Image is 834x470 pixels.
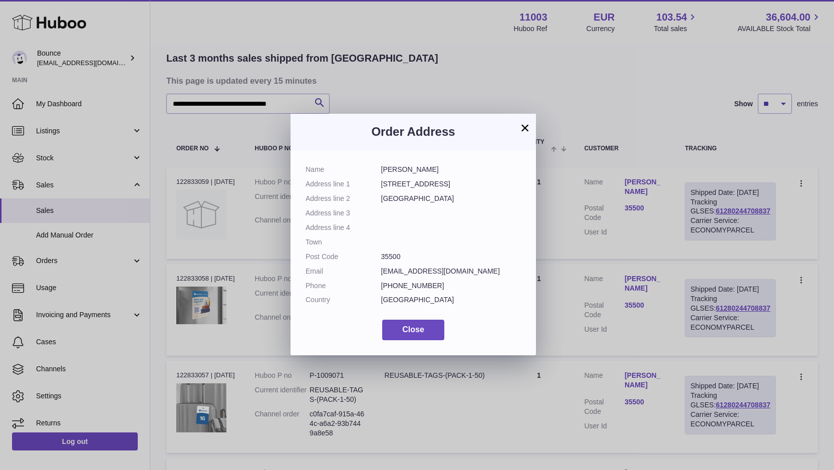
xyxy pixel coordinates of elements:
dt: Address line 4 [306,223,381,232]
span: Close [402,325,424,334]
h3: Order Address [306,124,521,140]
dt: Address line 1 [306,179,381,189]
dd: 35500 [381,252,521,262]
dt: Address line 2 [306,194,381,203]
dt: Email [306,267,381,276]
dt: Phone [306,281,381,291]
dt: Country [306,295,381,305]
dd: [STREET_ADDRESS] [381,179,521,189]
dt: Post Code [306,252,381,262]
dd: [GEOGRAPHIC_DATA] [381,194,521,203]
dd: [PHONE_NUMBER] [381,281,521,291]
dd: [GEOGRAPHIC_DATA] [381,295,521,305]
button: Close [382,320,444,340]
dd: [PERSON_NAME] [381,165,521,174]
button: × [519,122,531,134]
dd: [EMAIL_ADDRESS][DOMAIN_NAME] [381,267,521,276]
dt: Address line 3 [306,208,381,218]
dt: Name [306,165,381,174]
dt: Town [306,238,381,247]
